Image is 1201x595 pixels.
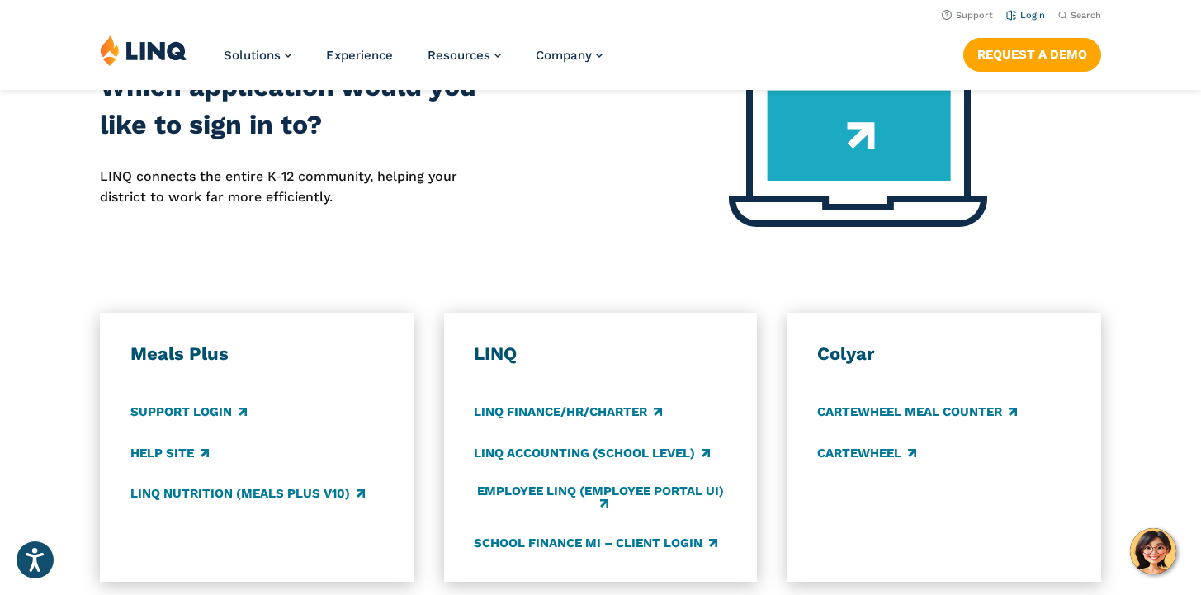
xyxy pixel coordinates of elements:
h2: Which application would you like to sign in to? [100,68,499,144]
span: Search [1071,10,1101,21]
button: Open Search Bar [1058,9,1101,21]
a: Employee LINQ (Employee Portal UI) [474,484,727,512]
a: Support [942,10,993,21]
h3: Meals Plus [130,342,384,366]
a: LINQ Accounting (school level) [474,444,710,462]
a: Resources [428,48,501,63]
span: Company [536,48,592,63]
a: Help Site [130,444,209,462]
a: LINQ Nutrition (Meals Plus v10) [130,484,365,503]
a: Login [1006,10,1045,21]
span: Solutions [224,48,281,63]
span: Resources [428,48,490,63]
a: Solutions [224,48,291,63]
a: Company [536,48,603,63]
nav: Primary Navigation [224,35,603,89]
a: Support Login [130,404,247,422]
a: CARTEWHEEL Meal Counter [817,404,1017,422]
a: LINQ Finance/HR/Charter [474,404,662,422]
p: LINQ connects the entire K‑12 community, helping your district to work far more efficiently. [100,167,499,207]
img: LINQ | K‑12 Software [100,35,187,66]
h3: Colyar [817,342,1071,366]
h3: LINQ [474,342,727,366]
nav: Button Navigation [963,35,1101,71]
a: Request a Demo [963,38,1101,71]
a: Experience [326,48,393,63]
a: CARTEWHEEL [817,444,916,462]
a: School Finance MI – Client Login [474,534,717,552]
button: Hello, have a question? Let’s chat. [1130,528,1176,574]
